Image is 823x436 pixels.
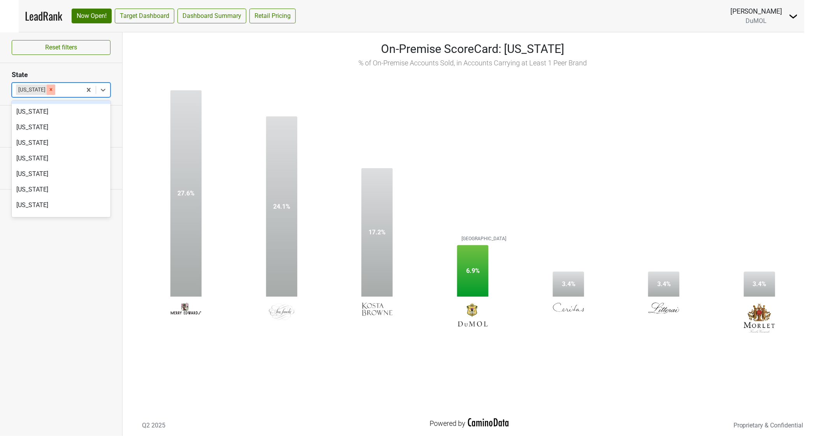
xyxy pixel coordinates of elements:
text: 27.6% [177,190,195,197]
img: Littorai [648,302,679,314]
img: CaminoData [462,417,516,432]
a: LeadRank [25,8,62,24]
div: Remove Kentucky [47,84,55,95]
div: [PERSON_NAME] [730,6,783,16]
span: On-Premise ScoreCard: [US_STATE] [381,42,565,56]
div: Proprietary & Confidential [734,421,804,430]
div: [US_STATE] [12,197,111,213]
img: Kosta [361,302,393,316]
div: [US_STATE] [12,135,111,151]
text: 3.4% [562,280,576,288]
text: [GEOGRAPHIC_DATA] [462,236,506,241]
text: 24.1% [273,203,290,210]
div: [US_STATE] [16,84,47,95]
span: % of On-Premise Accounts Sold, in Accounts Carrying at Least 1 Peer Brand [359,59,587,67]
div: [US_STATE] [12,213,111,229]
img: Dropdown Menu [789,12,798,21]
a: Target Dashboard [115,9,174,23]
a: Retail Pricing [249,9,296,23]
img: Merry [170,302,202,315]
button: Reset filters [12,40,111,55]
img: Ceritas [553,302,584,312]
div: Powered by [430,417,516,432]
a: Dashboard Summary [177,9,246,23]
div: [US_STATE] [12,104,111,120]
text: 3.4% [657,280,671,288]
img: DuMOL [457,302,488,327]
a: Now Open! [72,9,112,23]
div: [US_STATE] [12,182,111,197]
div: [US_STATE] [12,151,111,166]
text: 3.4% [753,280,767,288]
text: 6.9% [466,267,480,274]
text: 17.2% [369,229,386,236]
div: Q2 2025 [142,421,165,430]
div: [US_STATE] [12,166,111,182]
div: [US_STATE] [12,120,111,135]
h3: State [12,71,111,79]
span: DuMOL [746,17,767,25]
img: Sea [266,302,297,321]
img: Morlet [744,302,775,333]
